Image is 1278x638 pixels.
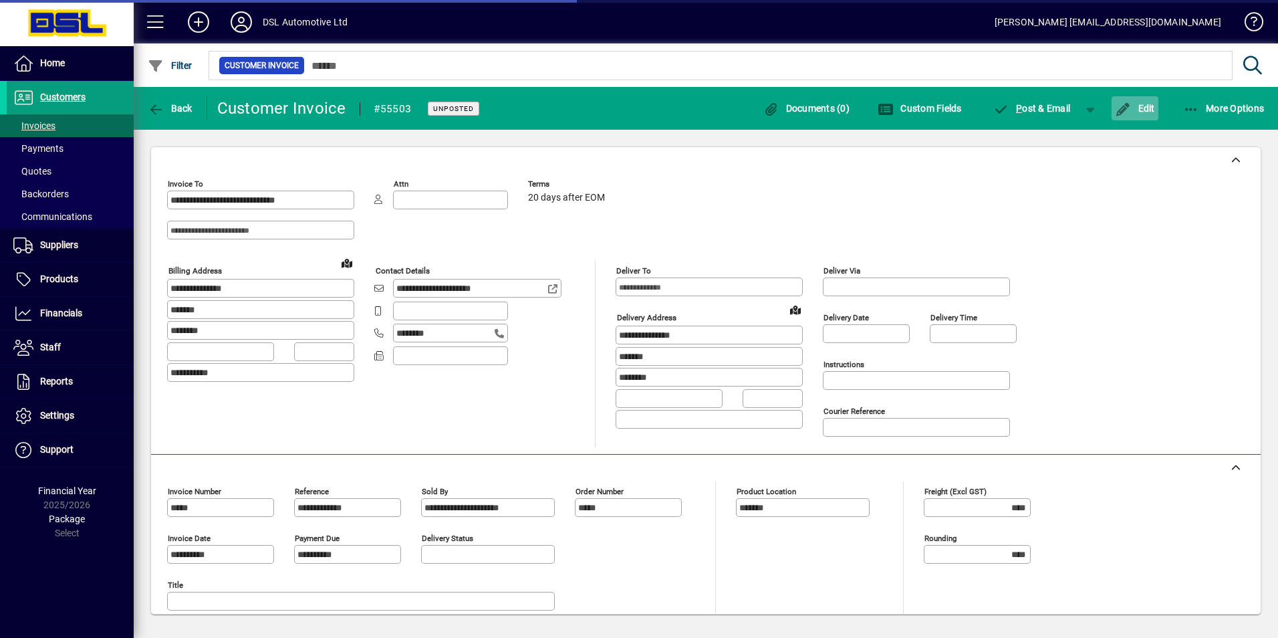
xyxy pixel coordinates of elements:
button: More Options [1180,96,1268,120]
mat-label: Delivery status [422,534,473,543]
a: Suppliers [7,229,134,262]
mat-label: Reference [295,487,329,496]
app-page-header-button: Back [134,96,207,120]
a: Communications [7,205,134,228]
a: Invoices [7,114,134,137]
span: 20 days after EOM [528,193,605,203]
span: Custom Fields [878,103,962,114]
mat-label: Title [168,580,183,590]
a: Home [7,47,134,80]
mat-label: Instructions [823,360,864,369]
span: Customers [40,92,86,102]
div: #55503 [374,98,412,120]
mat-label: Payment due [295,534,340,543]
mat-label: Order number [576,487,624,496]
span: Unposted [433,104,474,113]
span: Quotes [13,166,51,177]
a: Staff [7,331,134,364]
span: Package [49,514,85,524]
a: Payments [7,137,134,160]
a: Financials [7,297,134,330]
mat-label: Attn [394,179,408,189]
a: Support [7,433,134,467]
mat-label: Delivery date [823,313,869,322]
a: Quotes [7,160,134,183]
button: Profile [220,10,263,34]
a: Reports [7,365,134,399]
span: Communications [13,211,92,222]
span: Reports [40,376,73,387]
a: View on map [336,252,358,274]
a: Settings [7,399,134,433]
span: Documents (0) [763,103,850,114]
mat-label: Product location [737,487,796,496]
mat-label: Sold by [422,487,448,496]
button: Custom Fields [874,96,965,120]
span: Staff [40,342,61,352]
span: P [1016,103,1022,114]
mat-label: Rounding [924,534,956,543]
span: Customer Invoice [225,59,299,72]
mat-label: Deliver via [823,266,860,276]
a: View on map [785,299,806,320]
span: Invoices [13,120,55,131]
span: Products [40,274,78,284]
span: Home [40,58,65,68]
button: Post & Email [987,96,1077,120]
a: Products [7,263,134,296]
button: Back [144,96,196,120]
span: Edit [1115,103,1155,114]
button: Filter [144,54,196,78]
mat-label: Invoice date [168,534,211,543]
mat-label: Invoice To [168,179,203,189]
span: More Options [1183,103,1265,114]
button: Edit [1112,96,1158,120]
mat-label: Invoice number [168,487,221,496]
a: Knowledge Base [1235,3,1261,46]
span: Payments [13,143,63,154]
span: Support [40,444,74,455]
span: Financial Year [38,486,96,496]
a: Backorders [7,183,134,205]
button: Add [177,10,220,34]
div: DSL Automotive Ltd [263,11,348,33]
span: Settings [40,410,74,421]
div: [PERSON_NAME] [EMAIL_ADDRESS][DOMAIN_NAME] [995,11,1221,33]
span: Filter [148,60,193,71]
span: ost & Email [993,103,1071,114]
span: Financials [40,308,82,318]
span: Backorders [13,189,69,199]
mat-label: Courier Reference [823,407,885,416]
span: Back [148,103,193,114]
mat-label: Delivery time [930,313,977,322]
button: Documents (0) [759,96,853,120]
mat-label: Deliver To [616,266,651,276]
mat-label: Freight (excl GST) [924,487,987,496]
div: Customer Invoice [217,98,346,119]
span: Terms [528,180,608,189]
span: Suppliers [40,239,78,250]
